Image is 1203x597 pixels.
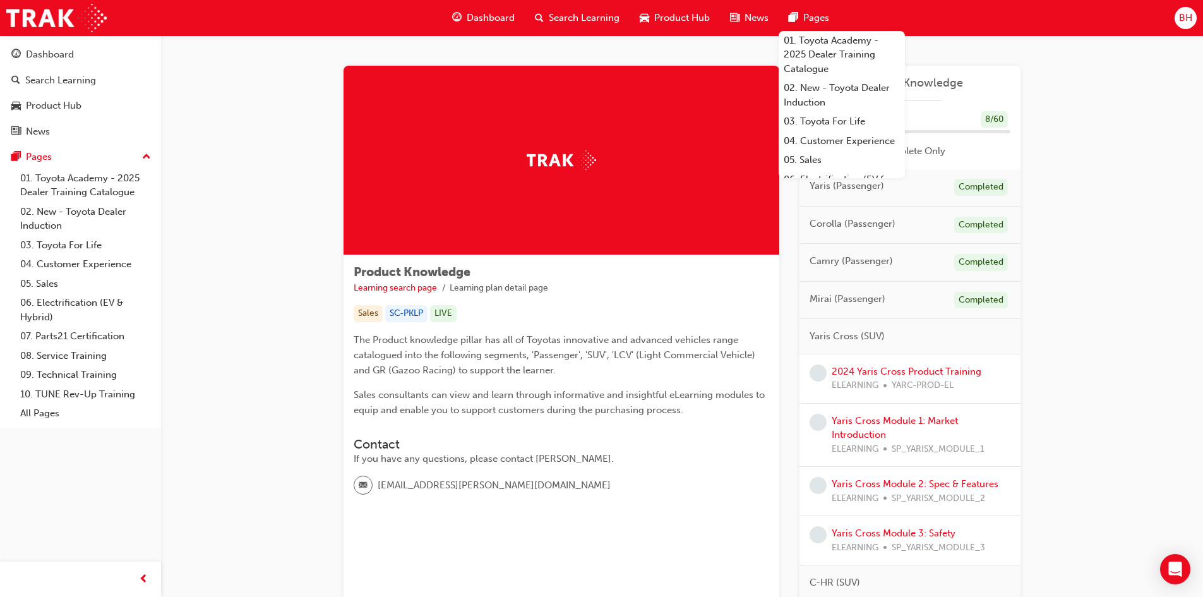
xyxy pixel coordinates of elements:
span: [EMAIL_ADDRESS][PERSON_NAME][DOMAIN_NAME] [378,478,611,493]
a: Search Learning [5,69,156,92]
span: learningRecordVerb_NONE-icon [810,526,827,543]
div: Completed [954,217,1008,234]
span: Mirai (Passenger) [810,292,885,306]
img: Trak [527,150,596,170]
span: The Product knowledge pillar has all of Toyotas innovative and advanced vehicles range catalogued... [354,334,758,376]
li: Learning plan detail page [450,281,548,296]
a: 07. Parts21 Certification [15,327,156,346]
span: guage-icon [452,10,462,26]
div: Search Learning [25,73,96,88]
span: C-HR (SUV) [810,576,860,590]
span: BH [1179,11,1192,25]
a: 04. Customer Experience [779,131,905,151]
span: up-icon [142,149,151,166]
span: Product Knowledge [354,265,470,279]
span: guage-icon [11,49,21,61]
div: Sales [354,305,383,322]
span: SP_YARISX_MODULE_1 [892,442,985,457]
a: 06. Electrification (EV & Hybrid) [779,170,905,203]
div: Pages [26,150,52,164]
a: Yaris Cross Module 2: Spec & Features [832,478,998,490]
span: Sales consultants can view and learn through informative and insightful eLearning modules to equi... [354,389,767,416]
span: pages-icon [11,152,21,163]
a: 08. Service Training [15,346,156,366]
span: Corolla (Passenger) [810,217,895,231]
a: 10. TUNE Rev-Up Training [15,385,156,404]
a: Yaris Cross Module 1: Market Introduction [832,415,958,441]
span: learningRecordVerb_NONE-icon [810,414,827,431]
img: Trak [6,4,107,32]
span: car-icon [640,10,649,26]
div: LIVE [430,305,457,322]
a: 02. New - Toyota Dealer Induction [15,202,156,236]
span: news-icon [11,126,21,138]
a: 02. New - Toyota Dealer Induction [779,78,905,112]
span: Pages [803,11,829,25]
span: prev-icon [139,572,148,588]
a: car-iconProduct Hub [630,5,720,31]
div: News [26,124,50,139]
a: Product Hub [5,94,156,118]
span: YARC-PROD-EL [892,378,954,393]
a: 09. Technical Training [15,365,156,385]
a: 01. Toyota Academy - 2025 Dealer Training Catalogue [779,31,905,79]
div: Completed [954,179,1008,196]
a: All Pages [15,404,156,423]
h3: Contact [354,437,769,452]
a: guage-iconDashboard [442,5,525,31]
a: 01. Toyota Academy - 2025 Dealer Training Catalogue [15,169,156,202]
span: Search Learning [549,11,619,25]
span: Yaris (Passenger) [810,179,884,193]
a: Learning search page [354,282,437,293]
div: 8 / 60 [981,111,1008,128]
div: Completed [954,254,1008,271]
span: SP_YARISX_MODULE_2 [892,491,985,506]
a: 06. Electrification (EV & Hybrid) [15,293,156,327]
span: Product Hub [654,11,710,25]
a: Yaris Cross Module 3: Safety [832,528,955,539]
a: Dashboard [5,43,156,66]
span: ELEARNING [832,541,878,555]
div: Dashboard [26,47,74,62]
div: Product Hub [26,99,81,113]
a: News [5,120,156,143]
a: search-iconSearch Learning [525,5,630,31]
a: pages-iconPages [779,5,839,31]
span: email-icon [359,478,368,494]
a: 03. Toyota For Life [15,236,156,255]
button: DashboardSearch LearningProduct HubNews [5,40,156,145]
span: car-icon [11,100,21,112]
span: learningRecordVerb_NONE-icon [810,365,827,382]
div: Open Intercom Messenger [1160,554,1190,584]
span: ELEARNING [832,442,878,457]
span: Dashboard [467,11,515,25]
a: 03. Toyota For Life [779,112,905,131]
span: pages-icon [789,10,798,26]
div: Completed [954,292,1008,309]
a: 05. Sales [15,274,156,294]
a: 05. Sales [779,150,905,170]
div: SC-PKLP [385,305,428,322]
span: ELEARNING [832,491,878,506]
button: Pages [5,145,156,169]
div: If you have any questions, please contact [PERSON_NAME]. [354,452,769,466]
span: news-icon [730,10,739,26]
a: news-iconNews [720,5,779,31]
button: BH [1175,7,1197,29]
span: News [745,11,769,25]
span: learningRecordVerb_NONE-icon [810,477,827,494]
span: Yaris Cross (SUV) [810,329,885,344]
span: SP_YARISX_MODULE_3 [892,541,985,555]
span: Camry (Passenger) [810,254,893,268]
span: search-icon [535,10,544,26]
span: ELEARNING [832,378,878,393]
span: search-icon [11,75,20,87]
a: Product Knowledge [810,76,1010,90]
a: 2024 Yaris Cross Product Training [832,366,981,377]
a: 04. Customer Experience [15,255,156,274]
